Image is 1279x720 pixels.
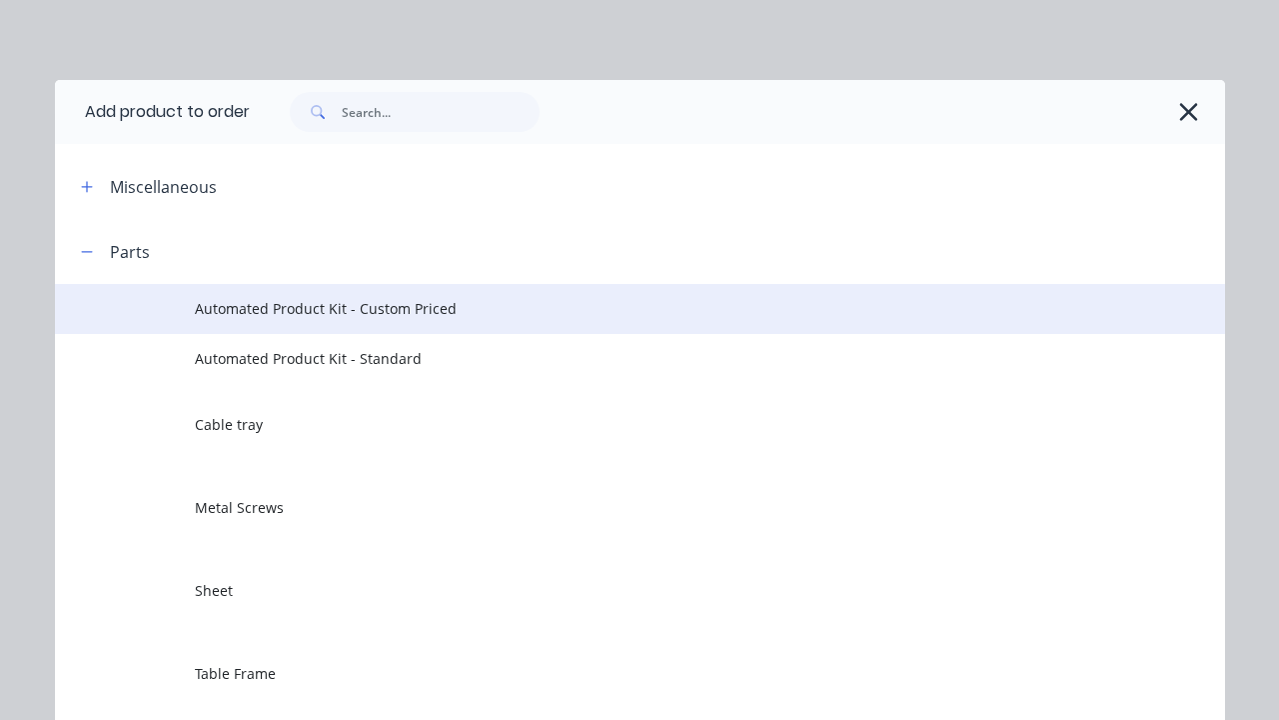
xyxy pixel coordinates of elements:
span: Automated Product Kit - Custom Priced [195,298,1018,319]
span: Sheet [195,580,1018,601]
div: Parts [110,240,150,264]
div: Miscellaneous [110,175,217,199]
span: Cable tray [195,414,1018,435]
span: Table Frame [195,663,1018,684]
span: Metal Screws [195,497,1018,518]
span: Automated Product Kit - Standard [195,348,1018,369]
input: Search... [342,92,540,132]
div: Add product to order [55,80,250,144]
